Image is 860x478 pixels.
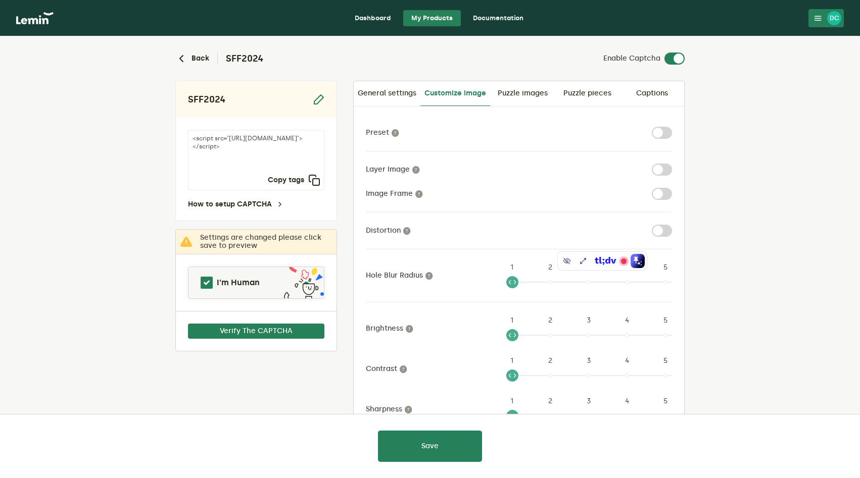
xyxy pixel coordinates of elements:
span: I'm Human [217,277,260,289]
a: Puzzle images [490,81,555,105]
a: Customize image [420,81,490,107]
a: My Products [403,10,461,26]
div: 3 [585,316,593,325]
div: 2 [546,316,554,325]
div: 1 [508,357,516,365]
div: 1 [508,263,516,272]
p: Settings are changed please click save to preview [200,234,332,250]
div: 4 [623,397,631,405]
div: 5 [661,316,670,325]
a: Dashboard [347,10,399,26]
h2: SFF2024 [188,93,225,105]
div: 5 [661,397,670,405]
div: 1 [508,316,516,325]
button: DC [808,9,844,27]
label: Sharpness [366,405,506,413]
div: 2 [546,263,554,272]
a: Documentation [465,10,532,26]
button: Copy tags [268,174,320,186]
a: How to setup CAPTCHA [188,200,284,208]
button: Save [378,431,482,462]
label: Hole Blur Radius [366,272,506,280]
label: Distortion [366,227,506,235]
div: 1 [508,397,516,405]
div: 4 [623,357,631,365]
div: DC [827,11,841,25]
div: 4 [623,316,631,325]
div: 3 [585,357,593,365]
h2: SFF2024 [217,52,263,65]
label: Layer Image [366,166,506,174]
label: Enable Captcha [603,55,660,63]
label: Brightness [366,325,506,333]
div: 5 [661,357,670,365]
label: Image Frame [366,190,506,198]
img: logo [16,12,54,24]
button: Back [175,52,209,65]
label: Contrast [366,365,506,373]
div: 2 [546,357,554,365]
div: 2 [546,397,554,405]
a: Captions [619,81,684,105]
div: 5 [661,263,670,272]
button: Verify The CAPTCHA [188,324,324,339]
div: 3 [585,397,593,405]
label: Preset [366,129,506,137]
a: General settings [354,81,420,105]
a: Puzzle pieces [555,81,619,105]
